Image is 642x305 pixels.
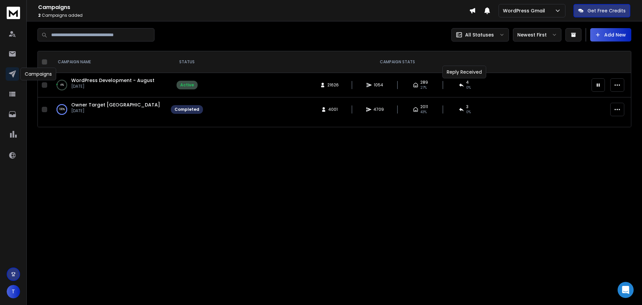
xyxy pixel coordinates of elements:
p: WordPress Gmail [503,7,548,14]
div: Active [180,82,194,88]
button: Get Free Credits [573,4,630,17]
button: Add New [590,28,631,42]
button: T [7,285,20,298]
h1: Campaigns [38,3,469,11]
span: 1054 [374,82,383,88]
span: 27 % [420,85,427,90]
span: 289 [420,80,428,85]
span: 4001 [328,107,338,112]
div: Campaigns [20,68,56,80]
div: Open Intercom Messenger [618,282,634,298]
div: Reply Received [442,66,486,78]
span: 4709 [373,107,384,112]
p: [DATE] [71,108,160,113]
td: 4%WordPress Development - August[DATE] [50,73,167,97]
img: logo [7,7,20,19]
td: 100%Owner Target [GEOGRAPHIC_DATA][DATE] [50,97,167,122]
a: Owner Target [GEOGRAPHIC_DATA] [71,101,160,108]
span: 4 [466,80,469,85]
p: Campaigns added [38,13,469,18]
p: Get Free Credits [587,7,626,14]
p: 4 % [60,82,64,88]
p: All Statuses [465,31,494,38]
span: 0 % [466,85,471,90]
span: 3 [466,104,468,109]
span: 0 % [466,109,471,115]
button: Newest First [513,28,561,42]
div: Completed [175,107,199,112]
p: 100 % [59,106,65,113]
span: 21626 [327,82,339,88]
p: [DATE] [71,84,154,89]
span: 2 [38,12,41,18]
span: 2011 [420,104,428,109]
a: WordPress Development - August [71,77,154,84]
th: CAMPAIGN STATS [207,51,587,73]
th: CAMPAIGN NAME [50,51,167,73]
th: STATUS [167,51,207,73]
span: 43 % [420,109,427,115]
